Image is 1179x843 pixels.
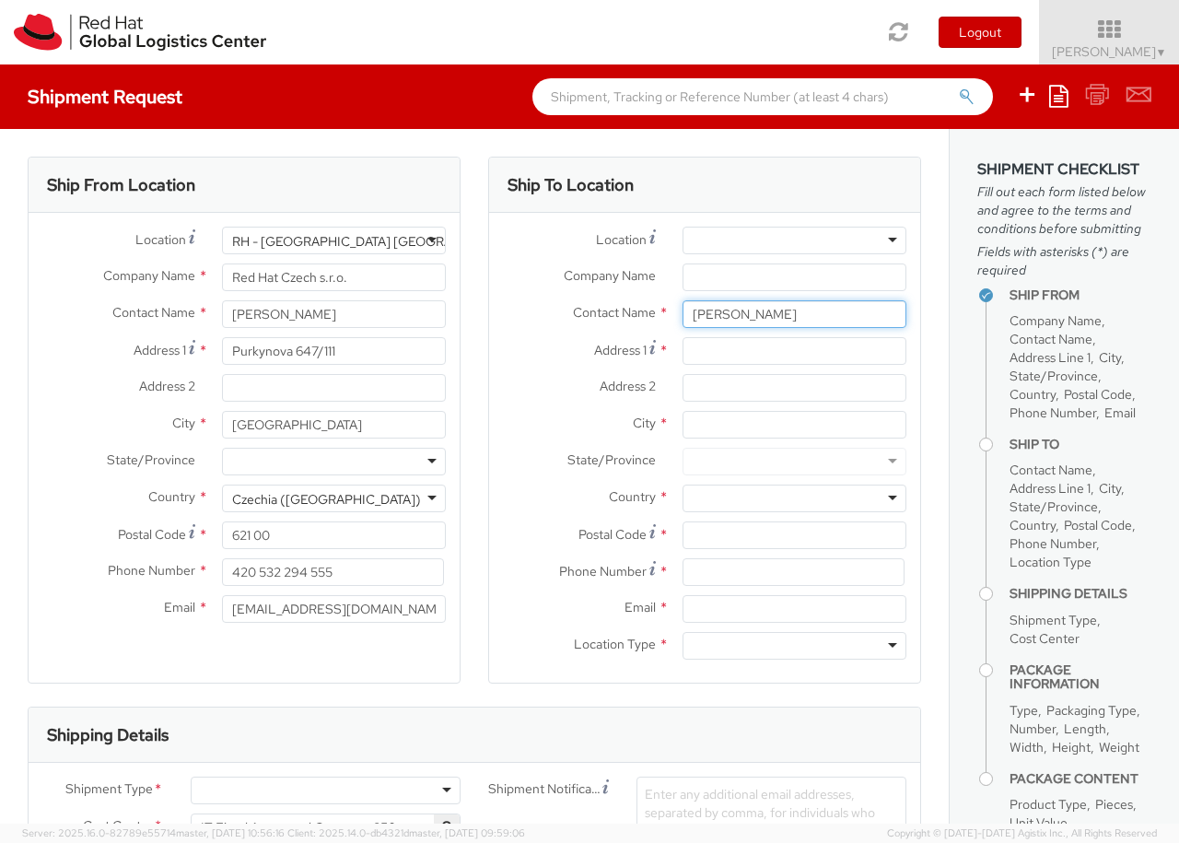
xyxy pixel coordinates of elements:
span: Address 2 [139,378,195,394]
h3: Ship From Location [47,176,195,194]
span: Client: 2025.14.0-db4321d [287,826,525,839]
h4: Shipping Details [1010,587,1151,601]
span: Shipment Type [65,779,153,801]
span: Country [1010,517,1056,533]
span: Fields with asterisks (*) are required [977,242,1151,279]
span: Email [625,599,656,615]
div: RH - [GEOGRAPHIC_DATA] [GEOGRAPHIC_DATA] - B [232,232,543,251]
h4: Package Information [1010,663,1151,692]
span: Address Line 1 [1010,349,1091,366]
span: Server: 2025.16.0-82789e55714 [22,826,285,839]
span: Country [1010,386,1056,403]
span: State/Province [1010,368,1098,384]
span: Contact Name [573,304,656,321]
span: Unit Value [1010,814,1068,831]
span: State/Province [567,451,656,468]
span: Address 1 [134,342,186,358]
h4: Ship From [1010,288,1151,302]
h4: Package Content [1010,772,1151,786]
span: Weight [1099,739,1139,755]
span: Postal Code [118,526,186,543]
span: Email [164,599,195,615]
span: Address 1 [594,342,647,358]
span: Phone Number [108,562,195,579]
div: Czechia ([GEOGRAPHIC_DATA]) [232,490,421,509]
h4: Ship To [1010,438,1151,451]
span: Location Type [574,636,656,652]
span: master, [DATE] 09:59:06 [409,826,525,839]
span: Contact Name [112,304,195,321]
input: Shipment, Tracking or Reference Number (at least 4 chars) [532,78,993,115]
span: Country [148,488,195,505]
span: City [633,415,656,431]
span: master, [DATE] 10:56:16 [176,826,285,839]
span: Contact Name [1010,331,1092,347]
span: [PERSON_NAME] [1052,43,1167,60]
span: Postal Code [1064,517,1132,533]
h4: Shipment Request [28,87,182,107]
span: Email [1104,404,1136,421]
span: Copyright © [DATE]-[DATE] Agistix Inc., All Rights Reserved [887,826,1157,841]
span: City [172,415,195,431]
span: Location Type [1010,554,1091,570]
span: Company Name [1010,312,1102,329]
span: Pieces [1095,796,1133,813]
span: Postal Code [1064,386,1132,403]
h3: Shipment Checklist [977,161,1151,178]
span: Phone Number [559,563,647,580]
span: State/Province [1010,498,1098,515]
span: Company Name [103,267,195,284]
span: Location [596,231,647,248]
span: Type [1010,702,1038,719]
span: ▼ [1156,45,1167,60]
span: Product Type [1010,796,1087,813]
span: Phone Number [1010,404,1096,421]
span: Packaging Type [1046,702,1137,719]
span: Width [1010,739,1044,755]
h3: Ship To Location [508,176,634,194]
img: rh-logistics-00dfa346123c4ec078e1.svg [14,14,266,51]
h3: Shipping Details [47,726,169,744]
span: Contact Name [1010,462,1092,478]
span: Fill out each form listed below and agree to the terms and conditions before submitting [977,182,1151,238]
span: Shipment Type [1010,612,1097,628]
span: Shipment Notification [488,779,602,799]
span: Country [609,488,656,505]
span: Address Line 1 [1010,480,1091,497]
span: City [1099,349,1121,366]
span: Address 2 [600,378,656,394]
span: IT Fixed Assets and Contracts 850 [191,814,461,841]
span: Company Name [564,267,656,284]
span: Phone Number [1010,535,1096,552]
span: Cost Center [1010,630,1080,647]
span: City [1099,480,1121,497]
span: State/Province [107,451,195,468]
span: IT Fixed Assets and Contracts 850 [201,819,450,836]
span: Height [1052,739,1091,755]
button: Logout [939,17,1021,48]
span: Postal Code [578,526,647,543]
span: Number [1010,720,1056,737]
span: Length [1064,720,1106,737]
span: Location [135,231,186,248]
span: Cost Center [83,816,153,837]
